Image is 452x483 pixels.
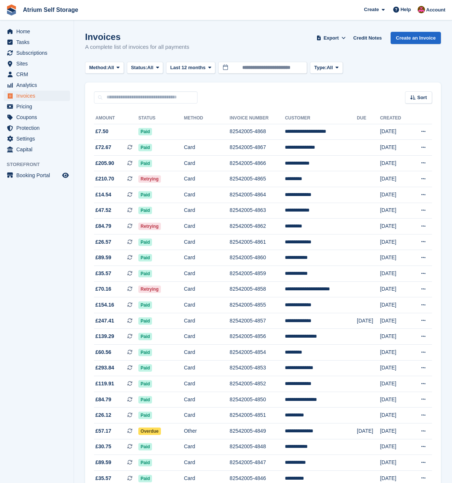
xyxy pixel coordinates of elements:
button: Last 12 months [166,62,215,74]
span: Paid [138,144,152,151]
td: 82542005-4868 [230,124,285,140]
span: Invoices [16,91,61,101]
span: £30.75 [95,443,111,450]
a: menu [4,170,70,180]
span: £139.29 [95,332,114,340]
td: Card [184,360,230,376]
span: Status: [131,64,147,71]
span: Export [324,34,339,42]
td: [DATE] [380,234,410,250]
td: Card [184,266,230,282]
td: 82542005-4865 [230,171,285,187]
span: Paid [138,459,152,466]
h1: Invoices [85,32,189,42]
td: [DATE] [380,155,410,171]
th: Amount [94,112,138,124]
td: Card [184,155,230,171]
span: Account [426,6,445,14]
a: menu [4,69,70,80]
td: Card [184,281,230,297]
td: 82542005-4860 [230,250,285,266]
span: Help [401,6,411,13]
span: Tasks [16,37,61,47]
td: [DATE] [380,187,410,203]
a: menu [4,80,70,90]
span: £26.57 [95,238,111,246]
span: Paid [138,270,152,277]
span: Retrying [138,175,161,183]
td: 82542005-4859 [230,266,285,282]
span: Paid [138,160,152,167]
a: menu [4,58,70,69]
td: Card [184,376,230,392]
td: 82542005-4854 [230,345,285,361]
span: Booking Portal [16,170,61,180]
td: [DATE] [380,171,410,187]
th: Due [357,112,380,124]
span: CRM [16,69,61,80]
span: £35.57 [95,474,111,482]
td: 82542005-4849 [230,423,285,439]
td: [DATE] [380,140,410,156]
span: Paid [138,333,152,340]
th: Method [184,112,230,124]
span: Paid [138,412,152,419]
span: £72.67 [95,143,111,151]
td: [DATE] [380,360,410,376]
span: Sort [417,94,427,101]
td: Other [184,423,230,439]
td: 82542005-4848 [230,439,285,455]
td: [DATE] [380,423,410,439]
td: 82542005-4851 [230,408,285,423]
span: Sites [16,58,61,69]
span: Settings [16,134,61,144]
a: menu [4,26,70,37]
td: Card [184,171,230,187]
td: 82542005-4862 [230,219,285,234]
td: [DATE] [380,408,410,423]
span: Home [16,26,61,37]
span: Subscriptions [16,48,61,58]
button: Export [315,32,347,44]
img: stora-icon-8386f47178a22dfd0bd8f6a31ec36ba5ce8667c1dd55bd0f319d3a0aa187defe.svg [6,4,17,16]
button: Status: All [127,62,163,74]
td: 82542005-4847 [230,455,285,471]
td: 82542005-4855 [230,297,285,313]
td: [DATE] [380,297,410,313]
td: [DATE] [357,423,380,439]
td: Card [184,234,230,250]
a: menu [4,112,70,122]
span: Paid [138,191,152,199]
span: Protection [16,123,61,133]
a: menu [4,134,70,144]
span: Last 12 months [170,64,205,71]
td: Card [184,297,230,313]
p: A complete list of invoices for all payments [85,43,189,51]
span: £35.57 [95,270,111,277]
span: £293.84 [95,364,114,372]
span: All [147,64,154,71]
td: Card [184,439,230,455]
td: Card [184,203,230,219]
td: Card [184,250,230,266]
span: £7.50 [95,128,108,135]
span: £154.16 [95,301,114,309]
td: Card [184,313,230,329]
a: menu [4,48,70,58]
span: Type: [314,64,327,71]
td: [DATE] [380,376,410,392]
span: Paid [138,254,152,261]
span: Paid [138,396,152,403]
td: 82542005-4856 [230,329,285,345]
td: Card [184,392,230,408]
span: £119.91 [95,380,114,388]
a: Preview store [61,171,70,180]
span: Paid [138,301,152,309]
a: menu [4,101,70,112]
a: menu [4,91,70,101]
td: [DATE] [380,392,410,408]
td: Card [184,219,230,234]
td: 82542005-4850 [230,392,285,408]
td: Card [184,345,230,361]
td: 82542005-4863 [230,203,285,219]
